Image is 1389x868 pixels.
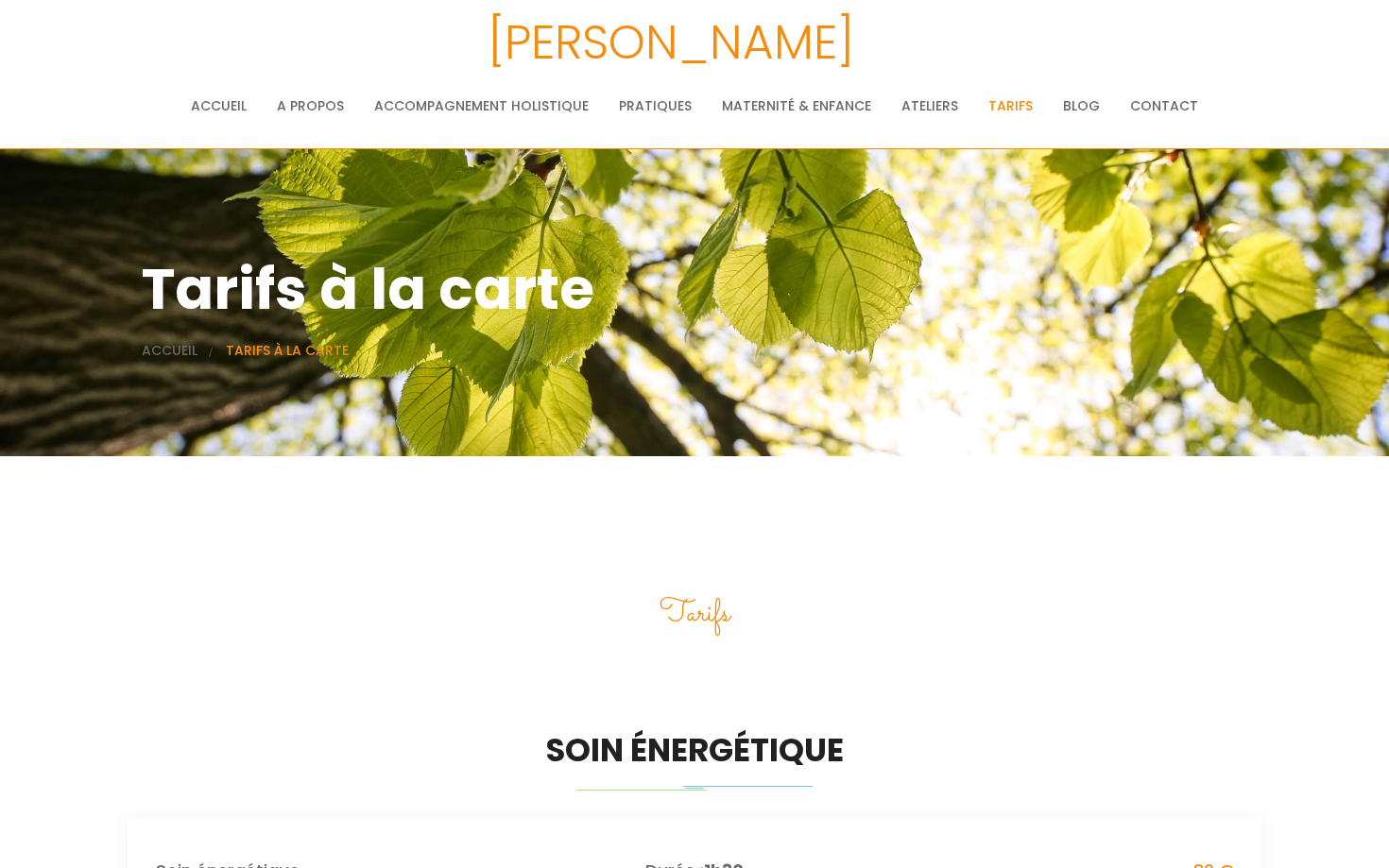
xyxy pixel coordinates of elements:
a: Contact [1130,87,1198,125]
a: A propos [277,87,344,125]
h1: Tarifs à la carte [142,244,1247,334]
li: Tarifs à la carte [226,339,349,362]
a: Pratiques [619,87,692,125]
a: Accueil [191,87,247,125]
a: Ateliers [901,87,958,125]
a: Accompagnement holistique [374,87,589,125]
a: Maternité & Enfance [722,87,871,125]
a: Tarifs [988,87,1033,125]
h3: [PERSON_NAME] [52,5,1290,80]
a: Blog [1063,87,1100,125]
h3: Tarifs [142,588,1247,639]
a: Accueil [142,341,197,360]
h2: Soin énergétique [128,724,1261,775]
